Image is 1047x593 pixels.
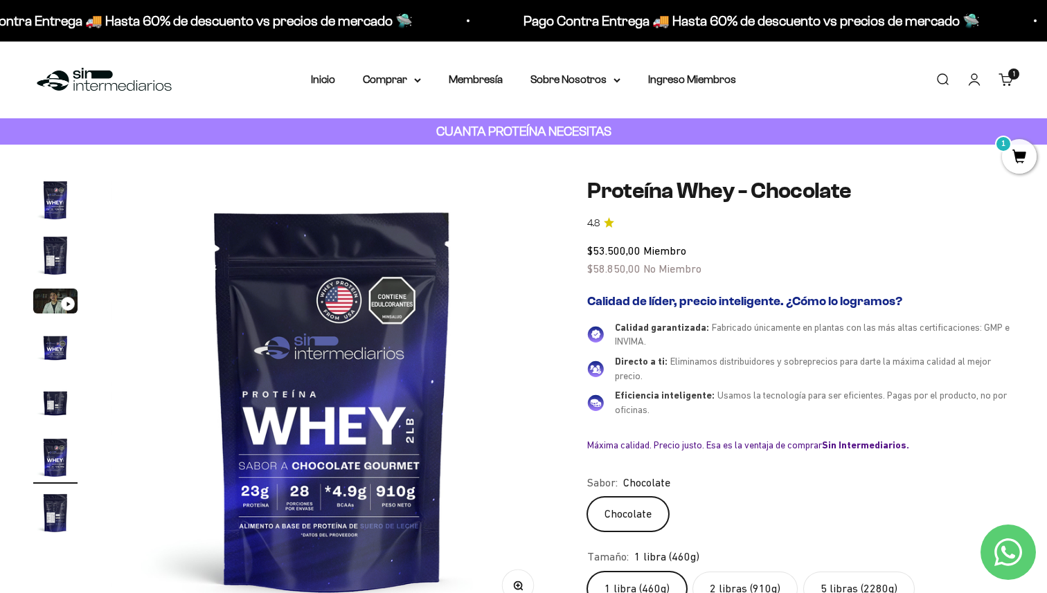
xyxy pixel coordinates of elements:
span: No Miembro [643,262,701,275]
span: 1 [1013,71,1015,77]
h1: Proteína Whey - Chocolate [587,178,1014,204]
div: Máxima calidad. Precio justo. Esa es la ventaja de comprar [587,439,1014,451]
img: Proteína Whey - Chocolate [33,435,78,480]
button: Ir al artículo 1 [33,178,78,226]
h2: Calidad de líder, precio inteligente. ¿Cómo lo logramos? [587,294,1014,309]
summary: Comprar [363,71,421,89]
img: Proteína Whey - Chocolate [33,491,78,535]
legend: Sabor: [587,474,618,492]
img: Proteína Whey - Chocolate [33,178,78,222]
button: Ir al artículo 2 [33,233,78,282]
span: Miembro [643,244,686,257]
span: Calidad garantizada: [615,322,709,333]
img: Proteína Whey - Chocolate [33,325,78,369]
span: Fabricado únicamente en plantas con las más altas certificaciones: GMP e INVIMA. [615,322,1010,347]
span: Directo a ti: [615,356,668,367]
img: Calidad garantizada [587,326,604,343]
a: 4.84.8 de 5.0 estrellas [587,216,1014,231]
p: Pago Contra Entrega 🚚 Hasta 60% de descuento vs precios de mercado 🛸 [509,10,965,32]
button: Ir al artículo 3 [33,289,78,318]
b: Sin Intermediarios. [822,439,909,450]
span: Chocolate [623,474,670,492]
a: 1 [1002,150,1037,165]
button: Ir al artículo 5 [33,380,78,428]
span: Eficiencia inteligente: [615,390,715,401]
img: Directo a ti [587,361,604,377]
legend: Tamaño: [587,548,629,566]
a: Membresía [449,73,503,85]
button: Ir al artículo 7 [33,491,78,539]
summary: Sobre Nosotros [530,71,620,89]
mark: 1 [995,136,1012,152]
img: Eficiencia inteligente [587,394,604,411]
img: Proteína Whey - Chocolate [33,233,78,277]
span: $58.850,00 [587,262,641,275]
span: $53.500,00 [587,244,641,257]
button: Ir al artículo 4 [33,325,78,373]
span: 1 libra (460g) [634,548,699,566]
img: Proteína Whey - Chocolate [33,380,78,424]
button: Ir al artículo 6 [33,435,78,484]
span: Eliminamos distribuidores y sobreprecios para darte la máxima calidad al mejor precio. [615,356,991,381]
strong: CUANTA PROTEÍNA NECESITAS [436,124,611,138]
a: Ingreso Miembros [648,73,736,85]
span: 4.8 [587,216,600,231]
span: Usamos la tecnología para ser eficientes. Pagas por el producto, no por oficinas. [615,390,1007,415]
a: Inicio [311,73,335,85]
